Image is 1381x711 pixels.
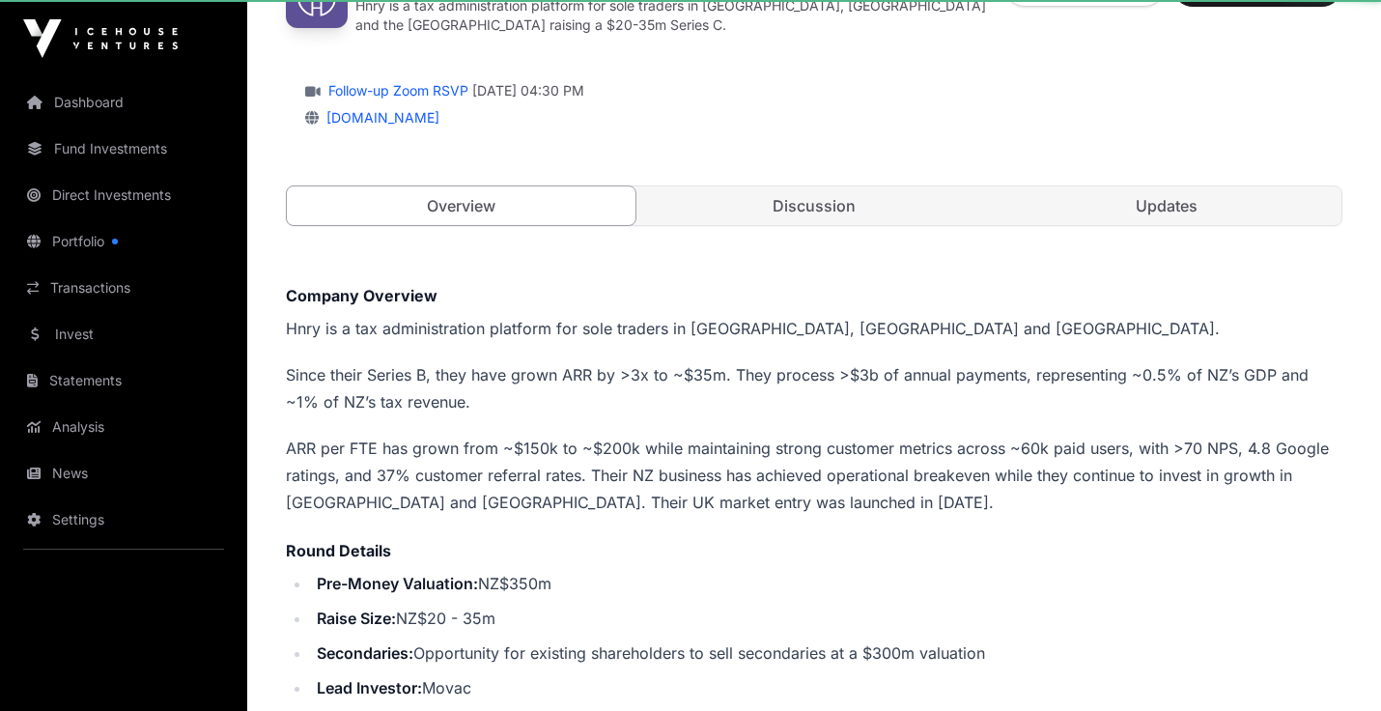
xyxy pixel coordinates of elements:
[311,605,1342,632] li: NZ$20 - 35m
[319,109,439,126] a: [DOMAIN_NAME]
[15,498,232,541] a: Settings
[15,174,232,216] a: Direct Investments
[15,220,232,263] a: Portfolio
[286,361,1342,415] p: Since their Series B, they have grown ARR by >3x to ~$35m. They process >$3b of annual payments, ...
[324,81,468,100] a: Follow-up Zoom RSVP
[15,128,232,170] a: Fund Investments
[15,359,232,402] a: Statements
[639,186,988,225] a: Discussion
[1284,618,1381,711] iframe: Chat Widget
[286,435,1342,516] p: ARR per FTE has grown from ~$150k to ~$200k while maintaining strong customer metrics across ~60k...
[472,81,584,100] span: [DATE] 04:30 PM
[993,186,1341,225] a: Updates
[317,643,413,663] strong: Secondaries:
[286,541,391,560] strong: Round Details
[15,406,232,448] a: Analysis
[286,185,636,226] a: Overview
[23,19,178,58] img: Icehouse Ventures Logo
[286,286,437,305] strong: Company Overview
[311,570,1342,597] li: NZ$350m
[317,609,396,628] strong: Raise Size:
[311,640,1342,667] li: Opportunity for existing shareholders to sell secondaries at a $300m valuation
[15,313,232,355] a: Invest
[15,267,232,309] a: Transactions
[287,186,1341,225] nav: Tabs
[311,674,1342,701] li: Movac
[317,678,422,697] strong: Lead Investor:
[15,81,232,124] a: Dashboard
[15,452,232,495] a: News
[286,315,1342,342] p: Hnry is a tax administration platform for sole traders in [GEOGRAPHIC_DATA], [GEOGRAPHIC_DATA] an...
[317,574,478,593] strong: Pre-Money Valuation:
